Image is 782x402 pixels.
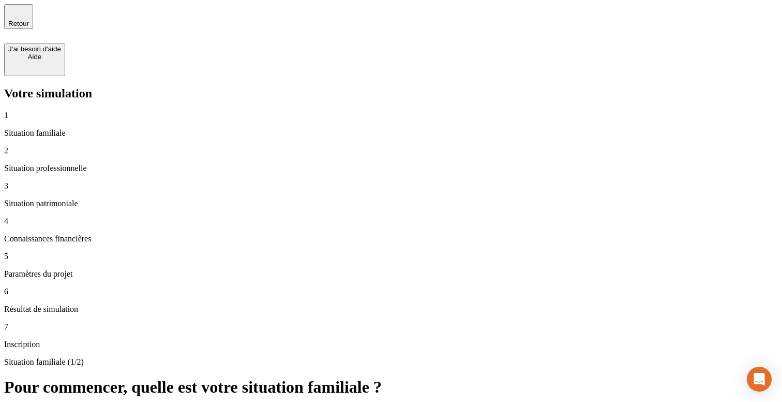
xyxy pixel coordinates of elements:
p: Situation familiale (1/2) [4,357,778,367]
div: J’ai besoin d'aide [8,45,61,53]
p: Connaissances financières [4,234,778,243]
p: Résultat de simulation [4,305,778,314]
p: 1 [4,111,778,120]
p: 3 [4,181,778,191]
p: 7 [4,322,778,332]
div: Open Intercom Messenger [747,367,772,392]
span: Retour [8,20,29,27]
p: 6 [4,287,778,296]
p: 2 [4,146,778,155]
p: Situation professionnelle [4,164,778,173]
p: Situation patrimoniale [4,199,778,208]
h2: Votre simulation [4,87,778,101]
div: Aide [8,53,61,61]
p: Paramètres du projet [4,269,778,279]
p: Situation familiale [4,128,778,138]
p: 5 [4,252,778,261]
button: J’ai besoin d'aideAide [4,44,65,76]
h1: Pour commencer, quelle est votre situation familiale ? [4,378,778,397]
button: Retour [4,4,33,29]
p: 4 [4,217,778,226]
p: Inscription [4,340,778,349]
